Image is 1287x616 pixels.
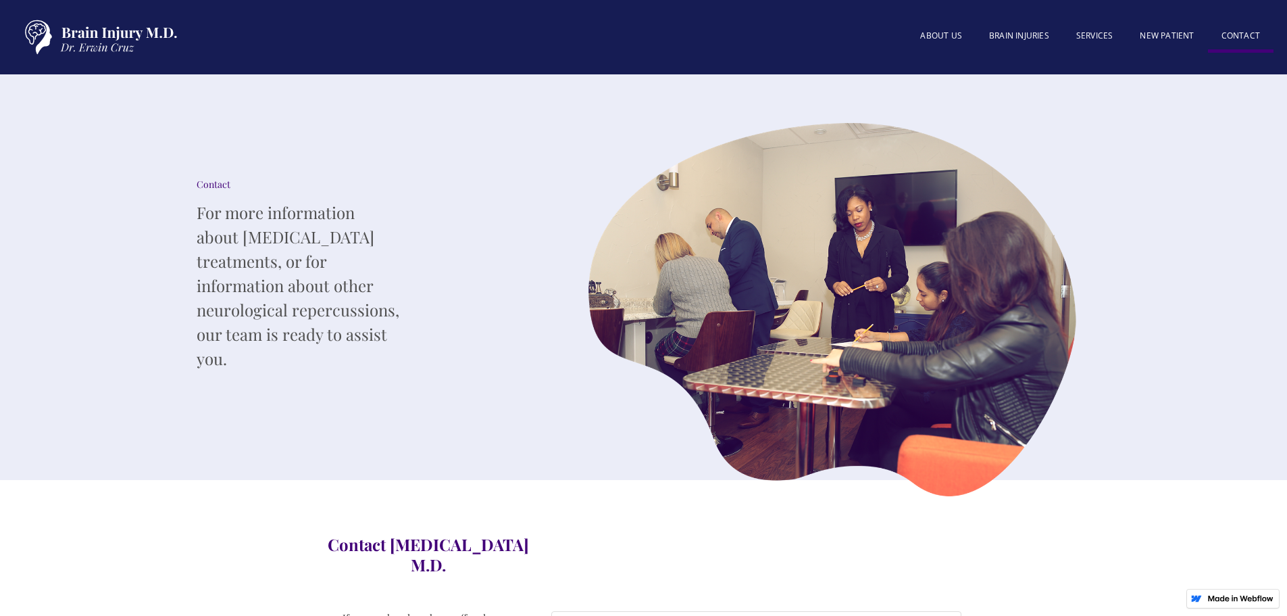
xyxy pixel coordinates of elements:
[1063,22,1127,49] a: SERVICES
[326,534,531,575] h3: Contact [MEDICAL_DATA] M.D.
[907,22,976,49] a: About US
[976,22,1063,49] a: BRAIN INJURIES
[197,178,399,191] div: Contact
[1126,22,1207,49] a: New patient
[1207,595,1273,602] img: Made in Webflow
[197,200,399,371] p: For more information about [MEDICAL_DATA] treatments, or for information about other neurological...
[1208,22,1273,53] a: Contact
[14,14,182,61] a: home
